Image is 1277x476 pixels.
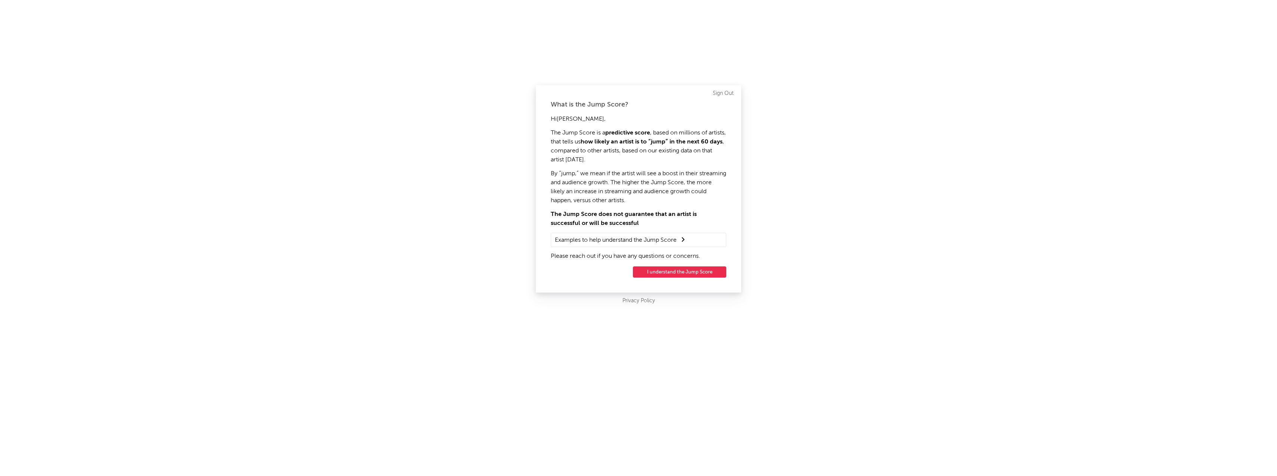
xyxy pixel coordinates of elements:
strong: The Jump Score does not guarantee that an artist is successful or will be successful [551,211,697,226]
summary: Examples to help understand the Jump Score [555,235,722,245]
button: I understand the Jump Score [633,266,726,278]
p: Please reach out if you have any questions or concerns. [551,252,726,261]
strong: predictive score [605,130,650,136]
p: Hi [PERSON_NAME] , [551,115,726,124]
a: Privacy Policy [622,296,655,306]
div: What is the Jump Score? [551,100,726,109]
p: The Jump Score is a , based on millions of artists, that tells us , compared to other artists, ba... [551,129,726,164]
a: Sign Out [713,89,734,98]
p: By “jump,” we mean if the artist will see a boost in their streaming and audience growth. The hig... [551,169,726,205]
strong: how likely an artist is to “jump” in the next 60 days [581,139,723,145]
